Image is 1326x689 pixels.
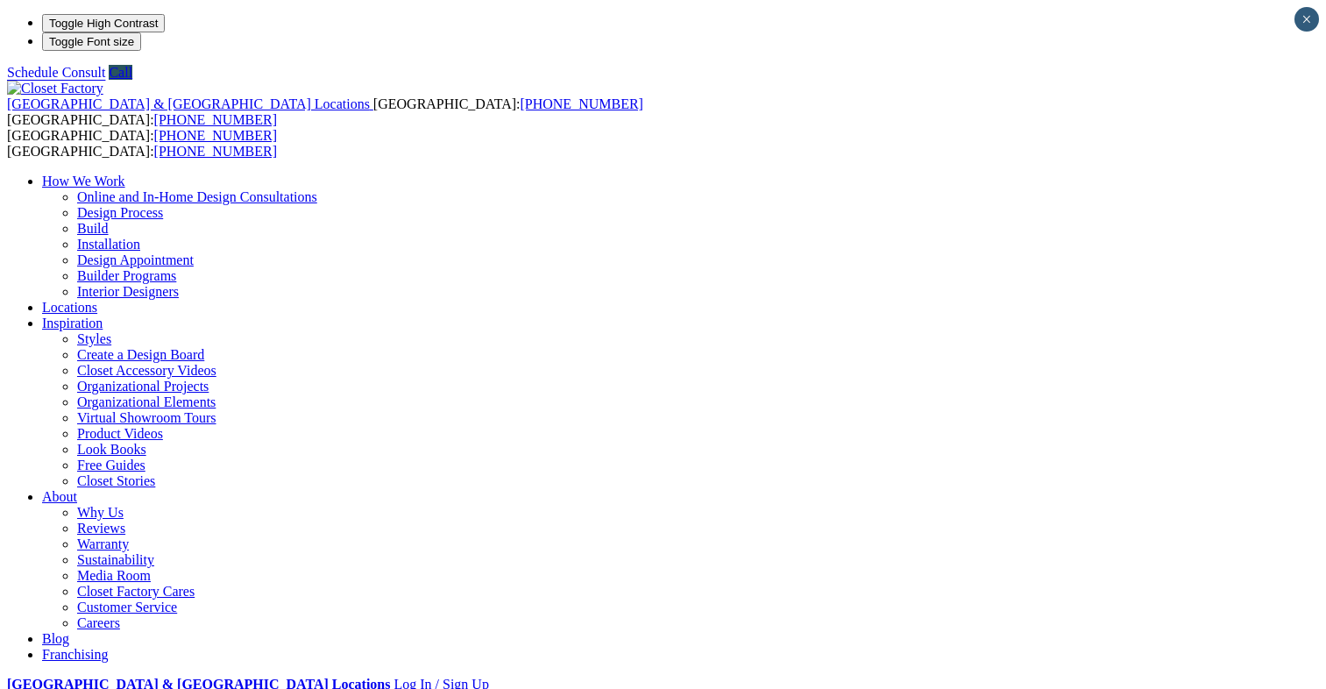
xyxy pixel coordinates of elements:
a: Call [109,65,132,80]
span: Toggle High Contrast [49,17,158,30]
a: Styles [77,331,111,346]
a: Organizational Projects [77,379,209,394]
a: Inspiration [42,316,103,330]
a: [PHONE_NUMBER] [154,112,277,127]
a: Virtual Showroom Tours [77,410,216,425]
a: Reviews [77,521,125,536]
a: Locations [42,300,97,315]
button: Close [1294,7,1319,32]
a: Sustainability [77,552,154,567]
span: Toggle Font size [49,35,134,48]
a: Warranty [77,536,129,551]
a: Product Videos [77,426,163,441]
a: [GEOGRAPHIC_DATA] & [GEOGRAPHIC_DATA] Locations [7,96,373,111]
a: Why Us [77,505,124,520]
button: Toggle High Contrast [42,14,165,32]
a: How We Work [42,174,125,188]
a: [PHONE_NUMBER] [154,144,277,159]
a: Design Process [77,205,163,220]
a: About [42,489,77,504]
a: Schedule Consult [7,65,105,80]
a: Closet Factory Cares [77,584,195,599]
a: Blog [42,631,69,646]
a: Media Room [77,568,151,583]
a: Installation [77,237,140,252]
a: [PHONE_NUMBER] [520,96,642,111]
a: Builder Programs [77,268,176,283]
a: Build [77,221,109,236]
img: Closet Factory [7,81,103,96]
a: Closet Accessory Videos [77,363,216,378]
span: [GEOGRAPHIC_DATA]: [GEOGRAPHIC_DATA]: [7,128,277,159]
a: Interior Designers [77,284,179,299]
a: Careers [77,615,120,630]
a: Customer Service [77,600,177,614]
a: [PHONE_NUMBER] [154,128,277,143]
a: Create a Design Board [77,347,204,362]
a: Organizational Elements [77,394,216,409]
a: Franchising [42,647,109,662]
a: Closet Stories [77,473,155,488]
a: Free Guides [77,458,145,472]
a: Look Books [77,442,146,457]
a: Online and In-Home Design Consultations [77,189,317,204]
span: [GEOGRAPHIC_DATA]: [GEOGRAPHIC_DATA]: [7,96,643,127]
button: Toggle Font size [42,32,141,51]
a: Design Appointment [77,252,194,267]
span: [GEOGRAPHIC_DATA] & [GEOGRAPHIC_DATA] Locations [7,96,370,111]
